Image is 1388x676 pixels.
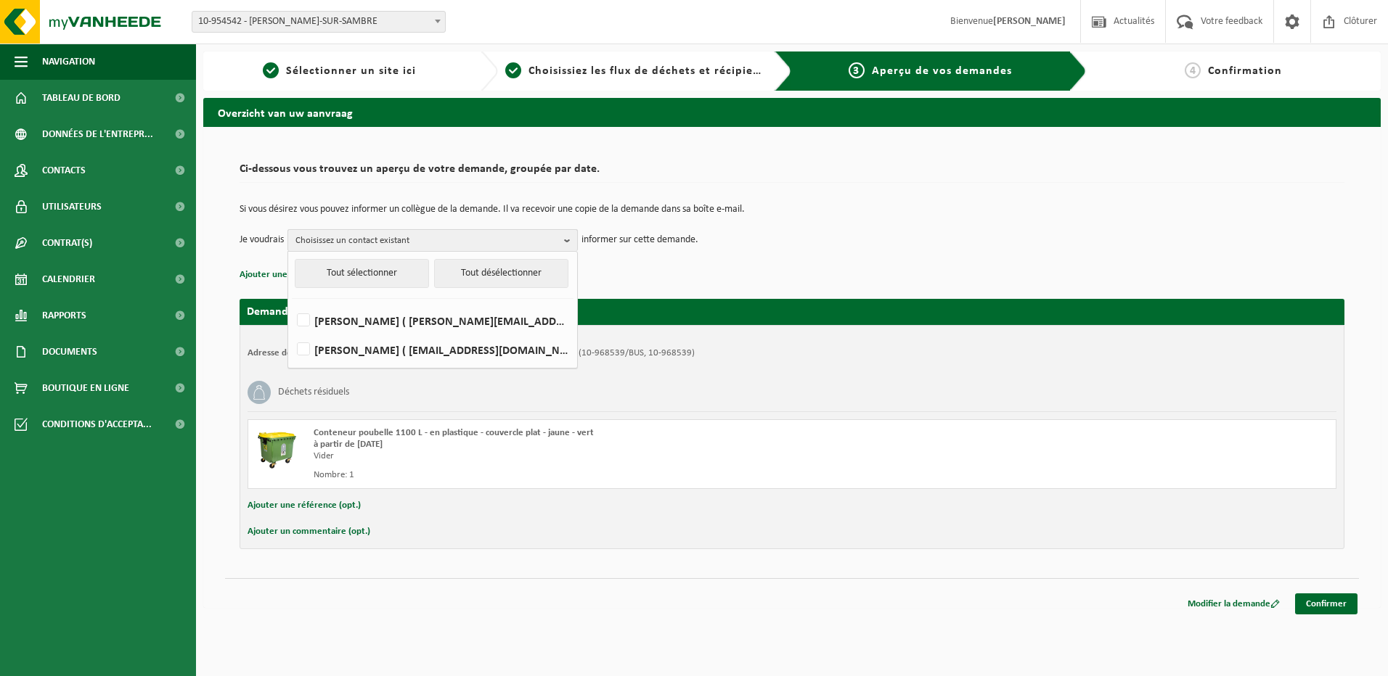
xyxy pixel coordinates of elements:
span: 4 [1185,62,1201,78]
p: Je voudrais [240,229,284,251]
span: Contacts [42,152,86,189]
a: 1Sélectionner un site ici [211,62,469,80]
button: Choisissez un contact existant [287,229,578,251]
span: Tableau de bord [42,80,121,116]
span: 2 [505,62,521,78]
span: Navigation [42,44,95,80]
strong: Adresse de placement: [248,348,339,358]
p: Si vous désirez vous pouvez informer un collègue de la demande. Il va recevoir une copie de la de... [240,205,1344,215]
h2: Ci-dessous vous trouvez un aperçu de votre demande, groupée par date. [240,163,1344,183]
span: Utilisateurs [42,189,102,225]
button: Ajouter une référence (opt.) [240,265,353,284]
button: Ajouter une référence (opt.) [248,496,361,515]
span: Calendrier [42,261,95,297]
img: WB-1100-HPE-GN-50.png [256,427,299,471]
button: Tout sélectionner [295,259,429,288]
span: Boutique en ligne [42,370,129,406]
span: Rapports [42,297,86,334]
span: Conditions d'accepta... [42,406,152,442]
button: Tout désélectionner [434,259,568,288]
label: [PERSON_NAME] ( [PERSON_NAME][EMAIL_ADDRESS][DOMAIN_NAME] ) [294,310,570,331]
h2: Overzicht van uw aanvraag [203,98,1381,126]
span: Conteneur poubelle 1100 L - en plastique - couvercle plat - jaune - vert [314,428,594,437]
span: Confirmation [1208,65,1282,77]
p: informer sur cette demande. [581,229,698,251]
span: 3 [849,62,865,78]
span: Documents [42,334,97,370]
h3: Déchets résiduels [278,381,349,404]
span: Données de l'entrepr... [42,116,153,152]
span: 10-954542 - SNEESSENS BERNARD - JEMEPPE-SUR-SAMBRE [192,12,445,32]
strong: [PERSON_NAME] [993,16,1066,27]
span: Choisissez un contact existant [295,230,558,252]
a: Modifier la demande [1177,593,1291,614]
span: Sélectionner un site ici [286,65,416,77]
a: 2Choisissiez les flux de déchets et récipients [505,62,764,80]
span: 1 [263,62,279,78]
strong: Demande pour [DATE] [247,306,356,318]
span: Aperçu de vos demandes [872,65,1012,77]
div: Nombre: 1 [314,469,850,481]
span: Contrat(s) [42,225,92,261]
span: 10-954542 - SNEESSENS BERNARD - JEMEPPE-SUR-SAMBRE [192,11,446,33]
div: Vider [314,450,850,462]
span: Choisissiez les flux de déchets et récipients [528,65,770,77]
a: Confirmer [1295,593,1358,614]
strong: à partir de [DATE] [314,440,383,449]
label: [PERSON_NAME] ( [EMAIL_ADDRESS][DOMAIN_NAME] ) [294,339,570,360]
button: Ajouter un commentaire (opt.) [248,522,370,541]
